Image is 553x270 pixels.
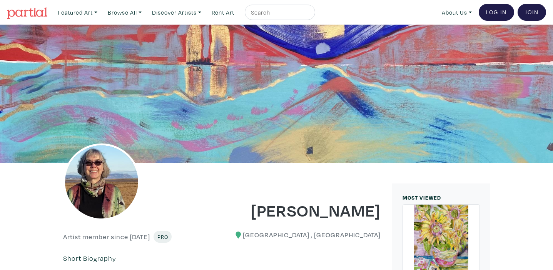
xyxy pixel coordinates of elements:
small: MOST VIEWED [403,194,441,201]
a: Discover Artists [149,5,205,20]
a: Browse All [104,5,145,20]
p: Short Biography [63,253,381,263]
span: Pro [157,233,168,240]
a: About Us [438,5,475,20]
a: Rent Art [208,5,238,20]
a: Featured Art [54,5,101,20]
h6: Artist member since [DATE] [63,233,150,241]
h1: [PERSON_NAME] [227,200,381,220]
a: Log In [479,4,514,21]
input: Search [250,8,308,17]
h6: [GEOGRAPHIC_DATA] , [GEOGRAPHIC_DATA] [227,231,381,239]
img: phpThumb.php [63,143,140,220]
a: Join [518,4,546,21]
